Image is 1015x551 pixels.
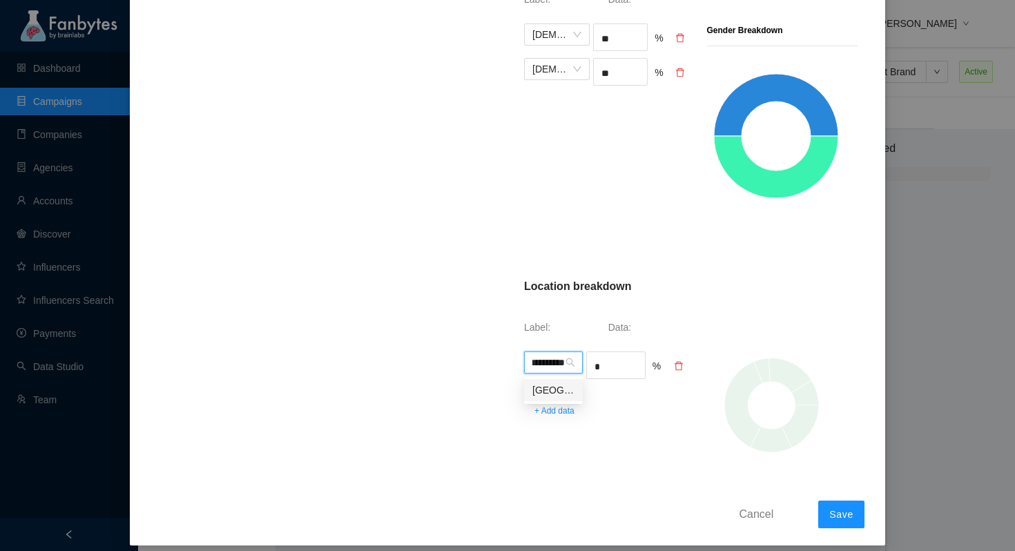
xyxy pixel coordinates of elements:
[739,505,774,523] span: Cancel
[524,278,632,295] p: Location breakdown
[675,33,685,43] span: delete
[652,358,667,379] div: %
[655,30,668,51] div: %
[675,68,685,77] span: delete
[532,59,581,79] span: Female
[524,400,585,422] button: + Add data
[524,320,605,335] p: Label:
[700,345,842,469] img: Graph
[524,379,583,401] div: United Kingdom
[674,361,684,371] span: delete
[729,503,784,525] button: Cancel
[532,24,581,45] span: Male
[707,23,783,37] p: Gender Breakdown
[608,320,689,335] p: Data:
[818,501,864,528] button: Save
[534,404,574,418] span: + Add data
[532,383,574,398] div: [GEOGRAPHIC_DATA]
[655,65,668,86] div: %
[829,509,853,520] span: Save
